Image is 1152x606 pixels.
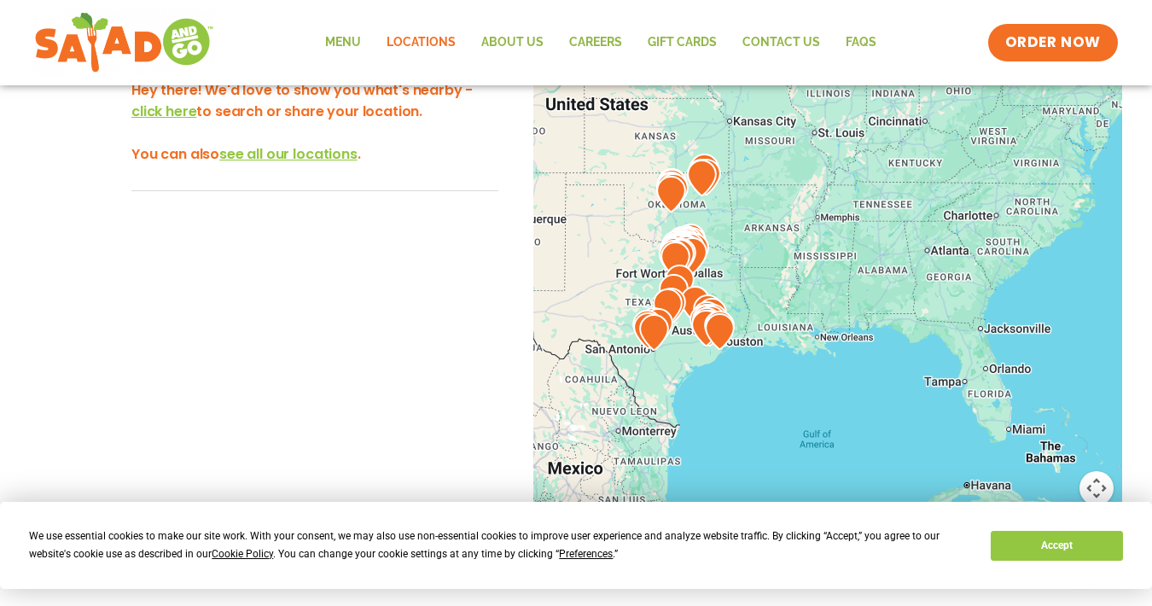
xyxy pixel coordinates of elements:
a: About Us [468,23,556,62]
div: We use essential cookies to make our site work. With your consent, we may also use non-essential ... [29,527,970,563]
a: Locations [374,23,468,62]
a: Menu [312,23,374,62]
h3: Hey there! We'd love to show you what's nearby - to search or share your location. You can also . [131,79,498,165]
a: Contact Us [730,23,833,62]
span: Cookie Policy [212,548,273,560]
img: new-SAG-logo-768×292 [34,9,214,77]
span: ORDER NOW [1005,32,1101,53]
button: Map camera controls [1079,471,1114,505]
nav: Menu [312,23,889,62]
span: click here [131,102,196,121]
span: see all our locations [219,144,358,164]
a: Careers [556,23,635,62]
a: ORDER NOW [988,24,1118,61]
a: FAQs [833,23,889,62]
span: Preferences [559,548,613,560]
a: GIFT CARDS [635,23,730,62]
button: Accept [991,531,1122,561]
